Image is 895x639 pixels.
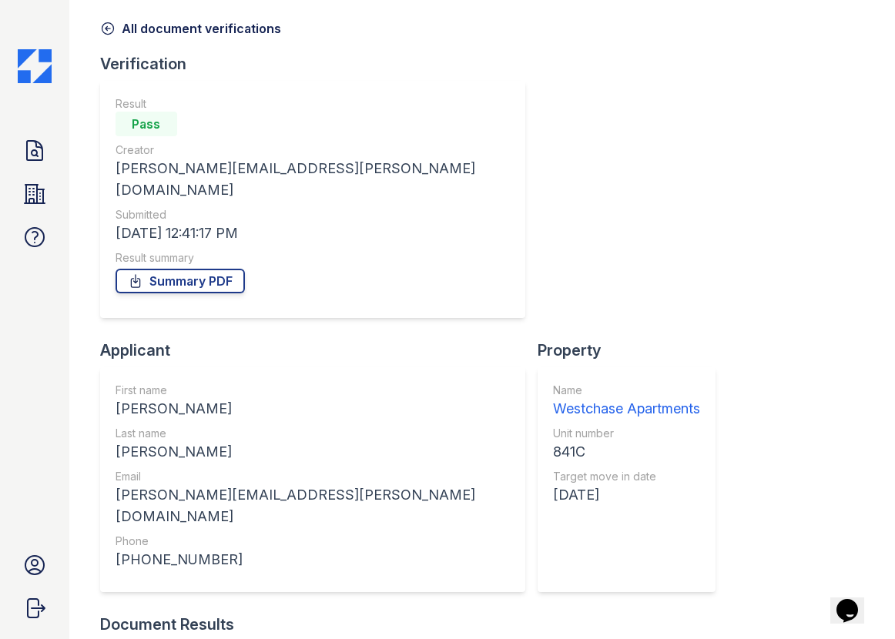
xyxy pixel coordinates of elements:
div: Email [116,469,510,484]
div: Document Results [100,614,234,635]
div: First name [116,383,510,398]
div: [PERSON_NAME] [116,441,510,463]
div: Verification [100,53,538,75]
div: [PERSON_NAME][EMAIL_ADDRESS][PERSON_NAME][DOMAIN_NAME] [116,158,510,201]
img: CE_Icon_Blue-c292c112584629df590d857e76928e9f676e5b41ef8f769ba2f05ee15b207248.png [18,49,52,83]
a: All document verifications [100,19,281,38]
div: Result [116,96,510,112]
div: Applicant [100,340,538,361]
div: Westchase Apartments [553,398,700,420]
a: Name Westchase Apartments [553,383,700,420]
div: [PERSON_NAME][EMAIL_ADDRESS][PERSON_NAME][DOMAIN_NAME] [116,484,510,527]
div: Result summary [116,250,510,266]
div: Name [553,383,700,398]
div: Last name [116,426,510,441]
div: 841C [553,441,700,463]
div: Unit number [553,426,700,441]
div: Pass [116,112,177,136]
div: Phone [116,534,510,549]
iframe: chat widget [830,577,880,624]
div: Submitted [116,207,510,222]
div: [PERSON_NAME] [116,398,510,420]
div: Target move in date [553,469,700,484]
div: [DATE] 12:41:17 PM [116,222,510,244]
div: [PHONE_NUMBER] [116,549,510,570]
div: Property [538,340,728,361]
div: [DATE] [553,484,700,506]
div: Creator [116,142,510,158]
a: Summary PDF [116,269,245,293]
